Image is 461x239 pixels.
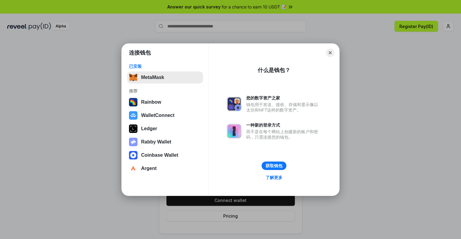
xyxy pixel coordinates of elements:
div: 钱包用于发送、接收、存储和显示像以太坊和NFT这样的数字资产。 [246,102,321,113]
div: Coinbase Wallet [141,153,178,158]
div: Ledger [141,126,157,131]
img: svg+xml,%3Csvg%20width%3D%2228%22%20height%3D%2228%22%20viewBox%3D%220%200%2028%2028%22%20fill%3D... [129,164,137,173]
div: 推荐 [129,88,201,94]
button: Close [326,49,334,57]
img: svg+xml,%3Csvg%20xmlns%3D%22http%3A%2F%2Fwww.w3.org%2F2000%2Fsvg%22%20fill%3D%22none%22%20viewBox... [129,138,137,146]
div: 而不是在每个网站上创建新的账户和密码，只需连接您的钱包。 [246,129,321,140]
img: svg+xml,%3Csvg%20width%3D%2228%22%20height%3D%2228%22%20viewBox%3D%220%200%2028%2028%22%20fill%3D... [129,151,137,159]
img: svg+xml,%3Csvg%20width%3D%2228%22%20height%3D%2228%22%20viewBox%3D%220%200%2028%2028%22%20fill%3D... [129,111,137,120]
button: Rainbow [127,96,203,108]
img: svg+xml,%3Csvg%20xmlns%3D%22http%3A%2F%2Fwww.w3.org%2F2000%2Fsvg%22%20width%3D%2228%22%20height%3... [129,124,137,133]
button: WalletConnect [127,109,203,121]
img: svg+xml,%3Csvg%20fill%3D%22none%22%20height%3D%2233%22%20viewBox%3D%220%200%2035%2033%22%20width%... [129,73,137,82]
img: svg+xml,%3Csvg%20xmlns%3D%22http%3A%2F%2Fwww.w3.org%2F2000%2Fsvg%22%20fill%3D%22none%22%20viewBox... [227,124,241,138]
div: MetaMask [141,75,164,80]
div: 了解更多 [266,175,282,180]
div: WalletConnect [141,113,175,118]
button: MetaMask [127,71,203,83]
h1: 连接钱包 [129,49,151,56]
div: 一种新的登录方式 [246,122,321,128]
div: 什么是钱包？ [258,67,290,74]
div: 获取钱包 [266,163,282,168]
img: svg+xml,%3Csvg%20width%3D%22120%22%20height%3D%22120%22%20viewBox%3D%220%200%20120%20120%22%20fil... [129,98,137,106]
div: Rabby Wallet [141,139,171,145]
button: Argent [127,162,203,175]
button: Rabby Wallet [127,136,203,148]
div: 您的数字资产之家 [246,95,321,101]
button: Coinbase Wallet [127,149,203,161]
img: svg+xml,%3Csvg%20xmlns%3D%22http%3A%2F%2Fwww.w3.org%2F2000%2Fsvg%22%20fill%3D%22none%22%20viewBox... [227,97,241,111]
div: 已安装 [129,64,201,69]
div: Argent [141,166,157,171]
button: Ledger [127,123,203,135]
button: 获取钱包 [262,162,286,170]
div: Rainbow [141,99,161,105]
a: 了解更多 [262,174,286,181]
